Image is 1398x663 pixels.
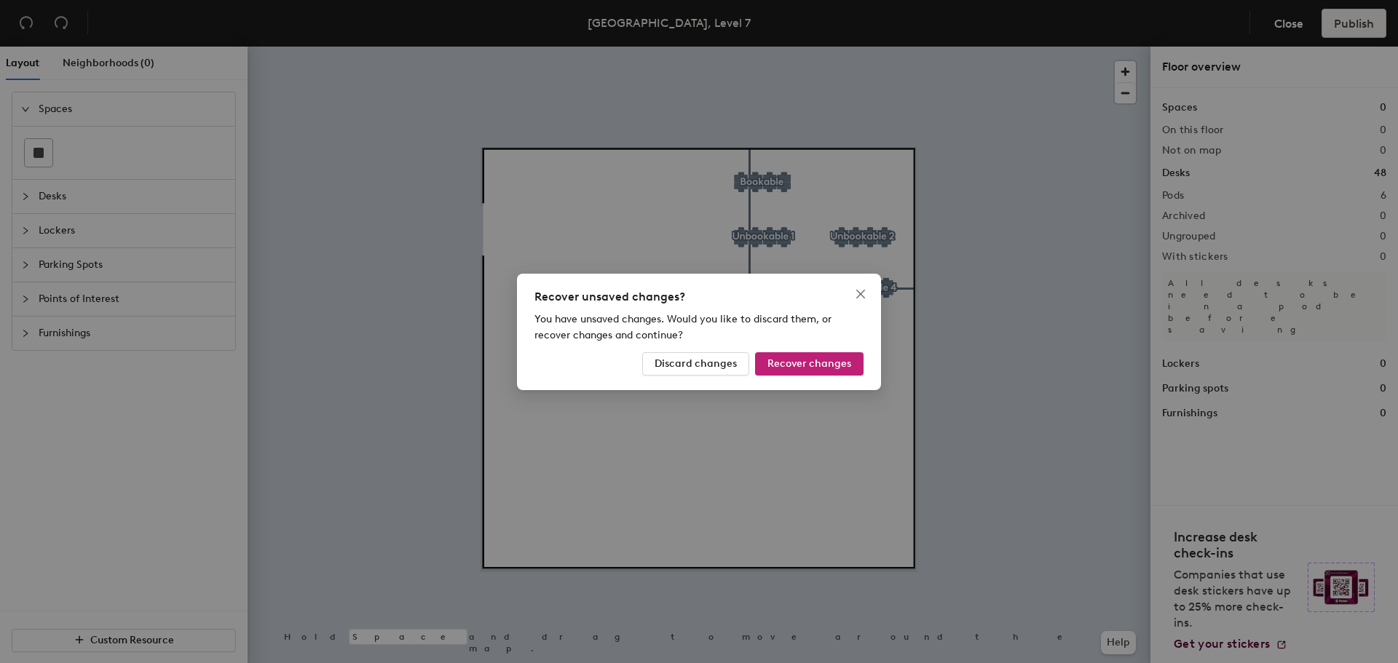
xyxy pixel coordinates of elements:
span: Close [849,288,872,300]
span: Discard changes [655,357,737,370]
span: Recover changes [767,357,851,370]
button: Discard changes [642,352,749,376]
span: close [855,288,866,300]
button: Close [849,282,872,306]
span: You have unsaved changes. Would you like to discard them, or recover changes and continue? [534,313,832,341]
div: Recover unsaved changes? [534,288,864,306]
button: Recover changes [755,352,864,376]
